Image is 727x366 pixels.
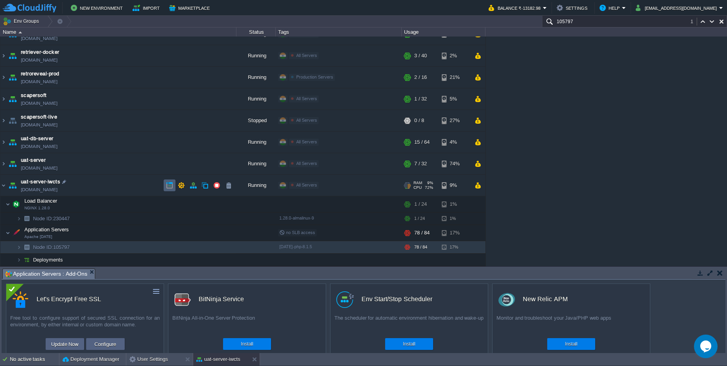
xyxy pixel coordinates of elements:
a: [DOMAIN_NAME] [21,99,57,107]
img: AMDAwAAAACH5BAEAAAAALAAAAAABAAEAAAICRAEAOw== [21,241,32,253]
img: AMDAwAAAACH5BAEAAAAALAAAAAABAAEAAAICRAEAOw== [11,225,22,241]
img: AMDAwAAAACH5BAEAAAAALAAAAAABAAEAAAICRAEAOw== [7,88,18,110]
a: Deployments [32,256,64,263]
span: Node ID: [33,216,53,221]
a: uat-server [21,156,46,164]
span: 230447 [32,215,71,222]
button: Update Now [49,339,81,349]
span: Load Balancer [24,198,58,204]
span: [DOMAIN_NAME] [21,143,57,150]
a: retriever-docker [21,48,59,56]
a: scapersoft-live [21,113,57,121]
div: BitNinja All-in-One Server Protection [168,315,326,334]
button: New Environment [71,3,125,13]
a: [DOMAIN_NAME] [21,56,57,64]
div: Env Start/Stop Scheduler [362,291,432,307]
div: 78 / 84 [414,225,430,241]
div: Stopped [236,110,276,131]
div: BitNinja Service [199,291,244,307]
img: AMDAwAAAACH5BAEAAAAALAAAAAABAAEAAAICRAEAOw== [0,67,7,88]
div: Monitor and troubleshoot your Java/PHP web apps [493,315,650,334]
a: retroreveal-prod [21,70,59,78]
span: Application Servers : Add-Ons [5,269,87,279]
img: AMDAwAAAACH5BAEAAAAALAAAAAABAAEAAAICRAEAOw== [11,196,22,212]
span: 9% [425,181,433,185]
button: Deployment Manager [63,355,119,363]
span: no SLB access [279,230,315,235]
span: All Servers [296,118,317,123]
span: uat-server-iwcts [21,178,60,186]
div: Running [236,45,276,66]
img: AMDAwAAAACH5BAEAAAAALAAAAAABAAEAAAICRAEAOw== [18,31,22,33]
div: 27% [442,110,467,131]
a: Application ServersApache [DATE] [24,227,70,232]
span: NGINX 1.28.0 [24,206,50,210]
div: 17% [442,225,467,241]
a: Node ID:230447 [32,215,71,222]
span: RAM [413,181,422,185]
button: uat-server-iwcts [196,355,240,363]
img: AMDAwAAAACH5BAEAAAAALAAAAAABAAEAAAICRAEAOw== [6,196,10,212]
img: AMDAwAAAACH5BAEAAAAALAAAAAABAAEAAAICRAEAOw== [7,132,18,153]
img: AMDAwAAAACH5BAEAAAAALAAAAAABAAEAAAICRAEAOw== [7,67,18,88]
a: [DOMAIN_NAME] [21,121,57,129]
span: Production Servers [296,75,333,79]
div: 1 / 24 [414,196,427,212]
div: Running [236,153,276,174]
div: 1% [442,212,467,225]
button: Settings [557,3,590,13]
span: All Servers [296,139,317,144]
div: 1 [690,18,697,26]
img: AMDAwAAAACH5BAEAAAAALAAAAAABAAEAAAICRAEAOw== [0,45,7,66]
a: [DOMAIN_NAME] [21,78,57,86]
a: Load BalancerNGINX 1.28.0 [24,198,58,204]
img: AMDAwAAAACH5BAEAAAAALAAAAAABAAEAAAICRAEAOw== [7,153,18,174]
img: AMDAwAAAACH5BAEAAAAALAAAAAABAAEAAAICRAEAOw== [0,153,7,174]
img: AMDAwAAAACH5BAEAAAAALAAAAAABAAEAAAICRAEAOw== [0,110,7,131]
div: 1 / 32 [414,88,427,110]
button: Install [241,340,253,348]
a: scapersoft [21,91,47,99]
a: [DOMAIN_NAME] [21,35,57,42]
div: Status [237,27,275,37]
a: [DOMAIN_NAME] [21,164,57,172]
span: 72% [425,185,433,190]
span: All Servers [296,96,317,101]
div: 1 / 24 [414,212,425,225]
img: AMDAwAAAACH5BAEAAAAALAAAAAABAAEAAAICRAEAOw== [17,212,21,225]
span: All Servers [296,161,317,166]
div: 3 / 40 [414,45,427,66]
div: 17% [442,241,467,253]
div: The scheduler for automatic environment hibernation and wake-up [330,315,488,334]
img: AMDAwAAAACH5BAEAAAAALAAAAAABAAEAAAICRAEAOw== [7,110,18,131]
div: 15 / 64 [414,132,430,153]
div: Usage [402,27,485,37]
span: Node ID: [33,244,53,250]
img: AMDAwAAAACH5BAEAAAAALAAAAAABAAEAAAICRAEAOw== [17,241,21,253]
img: AMDAwAAAACH5BAEAAAAALAAAAAABAAEAAAICRAEAOw== [0,175,7,196]
iframe: chat widget [694,335,719,358]
div: Running [236,88,276,110]
div: Running [236,67,276,88]
div: New Relic APM [523,291,568,307]
img: AMDAwAAAACH5BAEAAAAALAAAAAABAAEAAAICRAEAOw== [7,45,18,66]
span: All Servers [296,183,317,187]
div: 0 / 8 [414,110,424,131]
div: 1% [442,196,467,212]
div: 4% [442,132,467,153]
div: Free tool to configure support of secured SSL connection for an environment, by either internal o... [6,315,164,334]
span: All Servers [296,53,317,58]
div: 2 / 16 [414,67,427,88]
div: Running [236,132,276,153]
div: Name [1,27,236,37]
a: [DOMAIN_NAME] [21,186,57,194]
div: 2% [442,45,467,66]
img: AMDAwAAAACH5BAEAAAAALAAAAAABAAEAAAICRAEAOw== [0,88,7,110]
button: Install [565,340,577,348]
div: 74% [442,153,467,174]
